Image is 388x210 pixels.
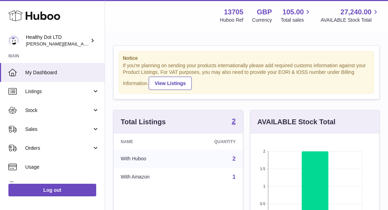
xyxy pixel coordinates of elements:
span: Listings [25,88,92,95]
a: 105.00 Total sales [281,7,312,23]
span: My Dashboard [25,69,99,76]
strong: Notice [123,55,370,62]
img: Dorothy@healthydot.com [8,35,19,46]
text: 1.5 [260,167,265,171]
span: Orders [25,145,92,152]
span: Usage [25,164,99,170]
span: 105.00 [282,7,304,17]
a: 1 [233,174,236,180]
span: AVAILABLE Stock Total [320,17,380,23]
h3: Total Listings [121,117,166,127]
a: Log out [8,184,96,196]
td: With Amazon [114,168,184,186]
div: Healthy Dot LTD [26,34,89,47]
text: 2 [263,149,265,153]
a: 2 [232,118,235,126]
a: View Listings [149,77,192,90]
span: Sales [25,126,92,133]
a: 2 [233,156,236,162]
div: Currency [252,17,272,23]
th: Name [114,134,184,150]
td: With Huboo [114,150,184,168]
h3: AVAILABLE Stock Total [258,117,336,127]
text: 0.5 [260,202,265,206]
span: [PERSON_NAME][EMAIL_ADDRESS][DOMAIN_NAME] [26,41,140,47]
th: Quantity [184,134,243,150]
div: Huboo Ref [220,17,244,23]
strong: 13705 [224,7,244,17]
strong: 2 [232,118,235,125]
div: If you're planning on sending your products internationally please add required customs informati... [123,62,370,90]
a: 27,240.00 AVAILABLE Stock Total [320,7,380,23]
strong: GBP [257,7,272,17]
text: 1 [263,184,265,188]
span: Total sales [281,17,312,23]
span: 27,240.00 [340,7,372,17]
span: Stock [25,107,92,114]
